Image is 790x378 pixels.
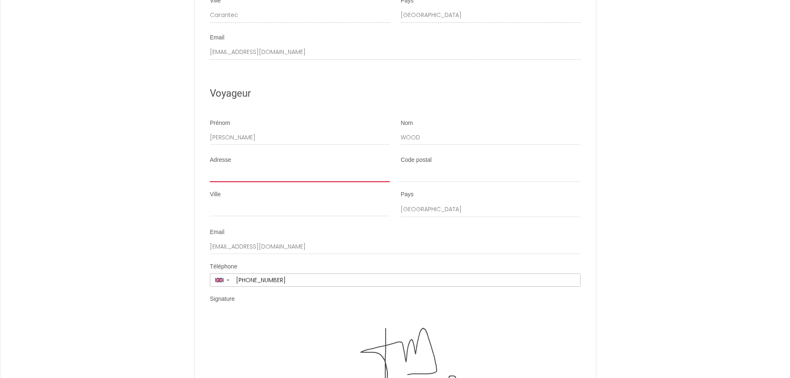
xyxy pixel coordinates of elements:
label: Email [210,34,224,42]
label: Code postal [401,156,432,164]
label: Nom [401,119,413,127]
label: Prénom [210,119,230,127]
label: Pays [401,190,413,199]
label: Téléphone [210,263,237,271]
label: Email [210,228,224,237]
label: Signature [210,295,235,303]
span: ▼ [226,278,230,282]
h2: Voyageur [210,85,581,102]
label: Ville [210,190,221,199]
input: +44 7400 123456 [233,274,580,286]
label: Adresse [210,156,231,164]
